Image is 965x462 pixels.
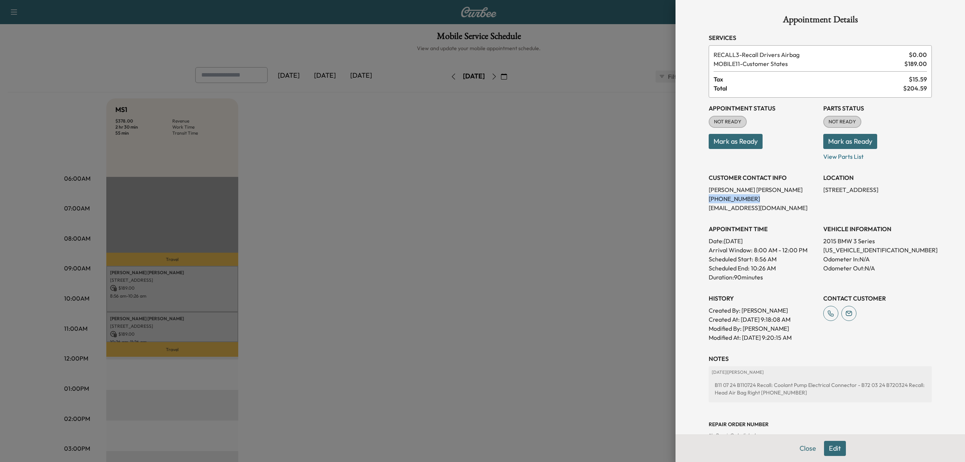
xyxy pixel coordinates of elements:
[709,203,817,212] p: [EMAIL_ADDRESS][DOMAIN_NAME]
[709,194,817,203] p: [PHONE_NUMBER]
[823,173,932,182] h3: LOCATION
[903,84,927,93] span: $ 204.59
[823,236,932,246] p: 2015 BMW 3 Series
[823,255,932,264] p: Odometer In: N/A
[709,333,817,342] p: Modified At : [DATE] 9:20:15 AM
[823,264,932,273] p: Odometer Out: N/A
[709,185,817,194] p: [PERSON_NAME] [PERSON_NAME]
[709,354,932,363] h3: NOTES
[795,441,821,456] button: Close
[909,50,927,59] span: $ 0.00
[714,84,903,93] span: Total
[709,246,817,255] p: Arrival Window:
[823,185,932,194] p: [STREET_ADDRESS]
[823,294,932,303] h3: CONTACT CUSTOMER
[714,50,906,59] span: Recall Drivers Airbag
[823,134,877,149] button: Mark as Ready
[709,315,817,324] p: Created At : [DATE] 9:18:08 AM
[824,118,861,126] span: NOT READY
[714,59,901,68] span: Customer States
[824,441,846,456] button: Edit
[709,306,817,315] p: Created By : [PERSON_NAME]
[709,104,817,113] h3: Appointment Status
[823,104,932,113] h3: Parts Status
[709,273,817,282] p: Duration: 90 minutes
[909,75,927,84] span: $ 15.59
[709,134,763,149] button: Mark as Ready
[709,33,932,42] h3: Services
[709,432,755,438] span: No Repair Order linked
[709,421,932,428] h3: Repair Order number
[709,294,817,303] h3: History
[709,324,817,333] p: Modified By : [PERSON_NAME]
[714,75,909,84] span: Tax
[709,264,749,273] p: Scheduled End:
[754,246,807,255] span: 8:00 AM - 12:00 PM
[709,236,817,246] p: Date: [DATE]
[709,255,753,264] p: Scheduled Start:
[823,246,932,255] p: [US_VEHICLE_IDENTIFICATION_NUMBER]
[712,369,929,375] p: [DATE] | [PERSON_NAME]
[709,224,817,233] h3: APPOINTMENT TIME
[709,173,817,182] h3: CUSTOMER CONTACT INFO
[751,264,776,273] p: 10:26 AM
[755,255,777,264] p: 8:56 AM
[709,15,932,27] h1: Appointment Details
[904,59,927,68] span: $ 189.00
[709,118,746,126] span: NOT READY
[823,224,932,233] h3: VEHICLE INFORMATION
[712,378,929,399] div: B11 07 24 B110724 Recall: Coolant Pump Electrical Connector - B72 03 24 B720324 Recall: Head Air ...
[823,149,932,161] p: View Parts List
